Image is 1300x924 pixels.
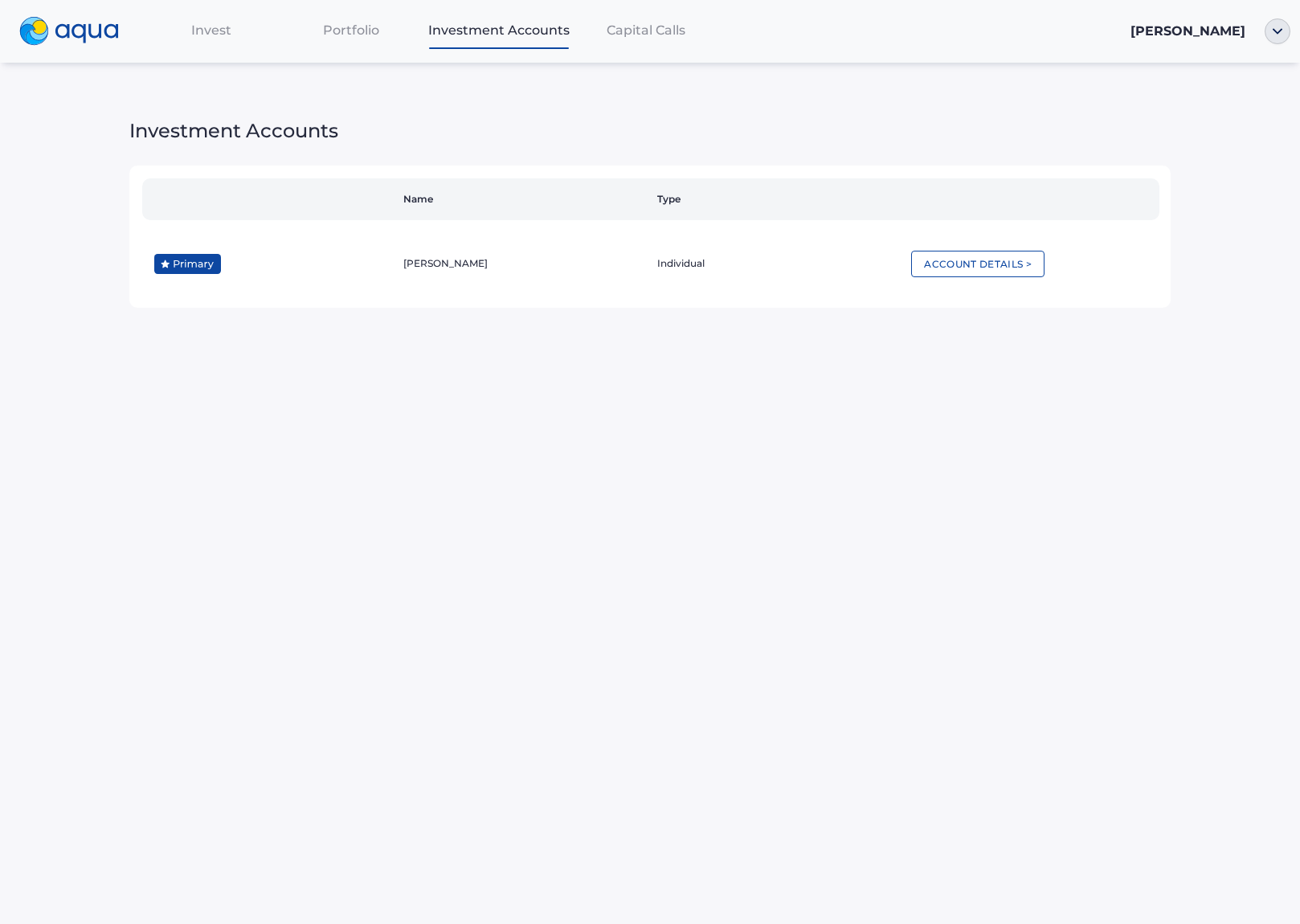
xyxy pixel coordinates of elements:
[281,14,421,47] a: Portfolio
[422,14,576,47] a: Investment Accounts
[607,22,685,38] span: Capital Calls
[154,254,220,274] img: primary-account-indicator
[911,251,1044,277] button: Account Details >
[191,22,231,38] span: Invest
[141,14,281,47] a: Invest
[651,178,905,220] th: Type
[576,14,716,47] a: Capital Calls
[1265,18,1290,44] img: ellipse
[323,22,379,38] span: Portfolio
[397,233,651,295] td: [PERSON_NAME]
[10,13,141,50] a: logo
[129,116,1171,146] span: Investment Accounts
[397,178,651,220] th: Name
[19,17,119,46] img: logo
[1130,23,1245,39] span: [PERSON_NAME]
[428,22,570,38] span: Investment Accounts
[651,233,905,295] td: Individual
